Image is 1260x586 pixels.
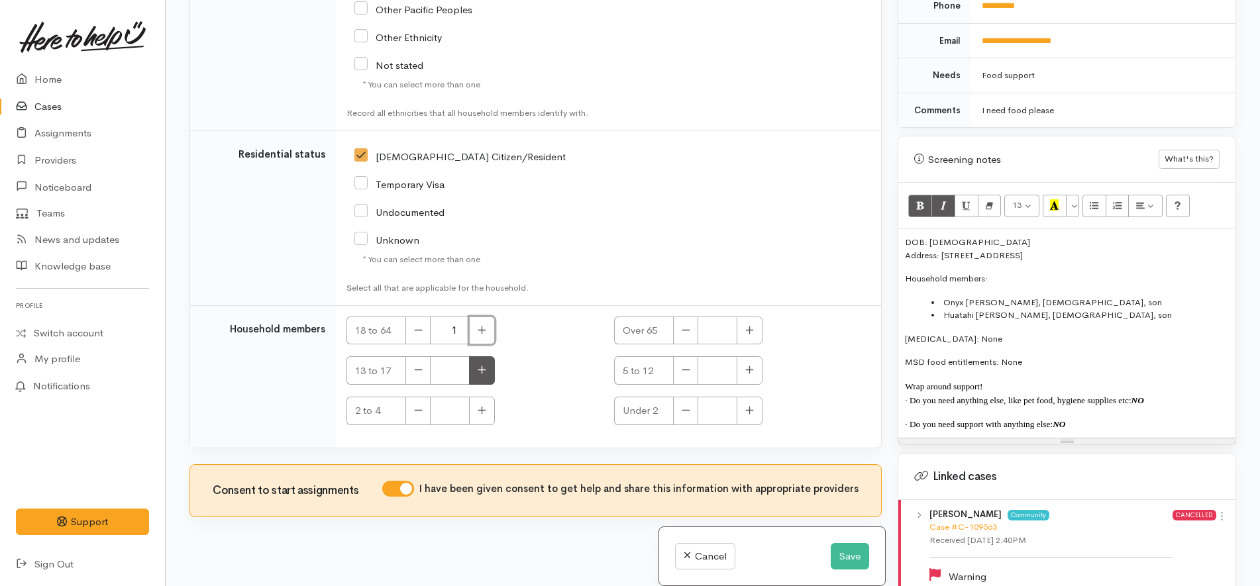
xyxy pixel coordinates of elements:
td: Comments [898,93,971,127]
span: Community [1008,510,1049,520]
button: Unordered list (CTRL+SHIFT+NUM7) [1082,195,1106,217]
label: Residential status [238,147,325,162]
input: 18 to 64 [430,317,470,345]
input: Over 65 [698,317,737,345]
label: I have been given consent to get help and share this information with appropriate providers [419,481,859,497]
button: Underline (CTRL+U) [955,195,978,217]
small: Record all ethnicities that all household members identify with. [346,107,865,120]
span: Wrap around support! [905,381,982,391]
input: Under 2 [698,397,737,425]
p: Household members: [905,272,1229,285]
input: 2 to 4 [430,397,470,425]
small: * You can select more than one [362,78,480,91]
p: MSD food entitlements: None [905,356,1229,369]
span: Over 65 [614,317,674,345]
td: Needs [898,58,971,93]
div: Screening notes [914,152,1159,168]
button: Font Size [1004,195,1039,217]
label: Not stated [354,60,423,70]
button: Recent Color [1043,195,1067,217]
td: Email [898,23,971,58]
button: Paragraph [1128,195,1163,217]
p: [MEDICAL_DATA]: None [905,332,1229,346]
span: 18 to 64 [346,317,406,345]
span: 13 [1012,199,1022,211]
label: Other Ethnicity [354,32,442,42]
button: Ordered list (CTRL+SHIFT+NUM8) [1106,195,1129,217]
a: Case #C-109563 [929,521,997,532]
a: Cancel [675,543,735,570]
b: [PERSON_NAME] [929,509,1002,520]
label: Unknown [354,235,419,245]
span: 5 to 12 [614,356,674,385]
label: Undocumented [354,207,445,217]
label: Other Pacific Peoples [354,5,472,15]
small: * You can select more than one [362,253,480,266]
span: 2 to 4 [346,397,406,425]
h3: Linked cases [914,470,1220,483]
button: More Color [1066,195,1079,217]
div: Resize [898,438,1235,444]
h3: Consent to start assignments [213,485,382,497]
button: What's this? [1159,150,1220,169]
label: Household members [230,322,325,337]
button: Support [16,509,149,536]
i: NO [1053,419,1065,429]
div: Food support [982,69,1220,82]
span: · Do you need anything else, like pet food, hygiene supplies etc: [905,395,1131,405]
span: Cancelled [1173,510,1216,520]
label: Temporary Visa [354,179,445,189]
button: Remove Font Style (CTRL+\) [978,195,1002,217]
div: Received [DATE] 2:40PM [929,534,1173,547]
button: Bold (CTRL+B) [908,195,932,217]
li: Huatahi [PERSON_NAME], [DEMOGRAPHIC_DATA], son [931,309,1229,322]
div: Warning [929,568,987,584]
h6: Profile [16,297,149,315]
span: · Do you need support with anything else: [905,419,1053,429]
input: 13 to 17 [430,356,470,385]
i: NO [1131,395,1144,405]
button: Help [1166,195,1190,217]
button: Save [831,543,869,570]
label: [DEMOGRAPHIC_DATA] Citizen/Resident [354,152,566,162]
p: DOB: [DEMOGRAPHIC_DATA] Address: [STREET_ADDRESS] [905,236,1229,262]
input: 5 to 12 [698,356,737,385]
small: Select all that are applicable for the household. [346,281,692,295]
div: I need food please [982,104,1220,117]
span: Under 2 [614,397,674,425]
button: Italic (CTRL+I) [931,195,955,217]
li: Onyx [PERSON_NAME], [DEMOGRAPHIC_DATA], son [931,296,1229,309]
span: 13 to 17 [346,356,406,385]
